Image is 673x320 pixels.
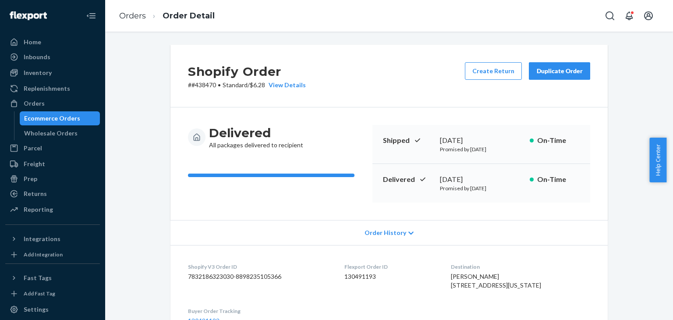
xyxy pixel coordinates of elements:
[24,114,80,123] div: Ecommerce Orders
[344,263,437,270] dt: Flexport Order ID
[465,62,522,80] button: Create Return
[640,7,657,25] button: Open account menu
[112,3,222,29] ol: breadcrumbs
[24,84,70,93] div: Replenishments
[5,249,100,260] a: Add Integration
[209,125,303,141] h3: Delivered
[218,81,221,89] span: •
[188,263,330,270] dt: Shopify V3 Order ID
[440,185,523,192] p: Promised by [DATE]
[24,144,42,153] div: Parcel
[5,50,100,64] a: Inbounds
[5,35,100,49] a: Home
[5,66,100,80] a: Inventory
[10,11,47,20] img: Flexport logo
[209,125,303,149] div: All packages delivered to recipient
[5,187,100,201] a: Returns
[24,99,45,108] div: Orders
[24,189,47,198] div: Returns
[383,135,433,146] p: Shipped
[82,7,100,25] button: Close Navigation
[188,307,330,315] dt: Buyer Order Tracking
[365,228,406,237] span: Order History
[5,203,100,217] a: Reporting
[119,11,146,21] a: Orders
[24,129,78,138] div: Wholesale Orders
[5,271,100,285] button: Fast Tags
[451,263,590,270] dt: Destination
[5,141,100,155] a: Parcel
[24,235,60,243] div: Integrations
[24,68,52,77] div: Inventory
[24,305,49,314] div: Settings
[620,7,638,25] button: Open notifications
[24,205,53,214] div: Reporting
[537,135,580,146] p: On-Time
[5,96,100,110] a: Orders
[188,62,306,81] h2: Shopify Order
[601,7,619,25] button: Open Search Box
[24,53,50,61] div: Inbounds
[440,146,523,153] p: Promised by [DATE]
[24,160,45,168] div: Freight
[440,135,523,146] div: [DATE]
[537,174,580,185] p: On-Time
[20,126,100,140] a: Wholesale Orders
[5,288,100,299] a: Add Fast Tag
[24,251,63,258] div: Add Integration
[344,272,437,281] dd: 130491193
[536,67,583,75] div: Duplicate Order
[24,38,41,46] div: Home
[5,157,100,171] a: Freight
[451,273,541,289] span: [PERSON_NAME] [STREET_ADDRESS][US_STATE]
[5,172,100,186] a: Prep
[24,290,55,297] div: Add Fast Tag
[24,174,37,183] div: Prep
[265,81,306,89] button: View Details
[383,174,433,185] p: Delivered
[163,11,215,21] a: Order Detail
[5,232,100,246] button: Integrations
[223,81,248,89] span: Standard
[188,272,330,281] dd: 7832186323030-8898235105366
[188,81,306,89] p: # #438470 / $6.28
[649,138,666,182] button: Help Center
[5,82,100,96] a: Replenishments
[440,174,523,185] div: [DATE]
[5,302,100,316] a: Settings
[24,274,52,282] div: Fast Tags
[20,111,100,125] a: Ecommerce Orders
[529,62,590,80] button: Duplicate Order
